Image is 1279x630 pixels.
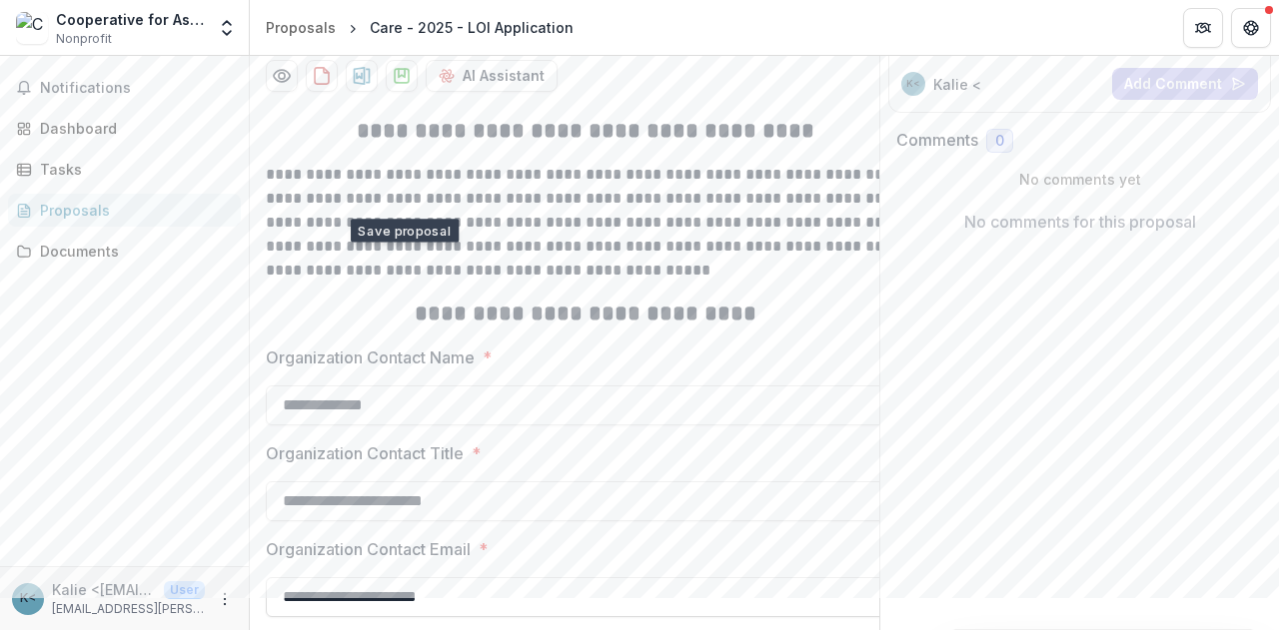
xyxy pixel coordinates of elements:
button: download-proposal [306,60,338,92]
div: Proposals [266,17,336,38]
img: Cooperative for Assistance and Relief Everywhere, Inc. [16,12,48,44]
div: Kalie <kalie.lasiter@care.org> [906,79,920,89]
button: download-proposal [346,60,378,92]
button: Preview 0183825c-a133-4666-9425-2f1f4f5b75d7-1.pdf [266,60,298,92]
span: Notifications [40,80,233,97]
p: Kalie < [933,74,981,95]
button: AI Assistant [426,60,558,92]
a: Tasks [8,153,241,186]
button: Partners [1183,8,1223,48]
button: download-proposal [386,60,418,92]
h2: Comments [896,131,978,150]
span: 0 [995,133,1004,150]
button: More [213,587,237,611]
p: No comments for this proposal [964,210,1196,234]
div: Documents [40,241,225,262]
p: Organization Contact Name [266,345,475,369]
div: Dashboard [40,118,225,139]
div: Cooperative for Assistance and Relief Everywhere, Inc. [56,9,205,30]
p: User [164,581,205,599]
p: No comments yet [896,169,1263,190]
div: Proposals [40,200,225,221]
p: Organization Contact Title [266,441,464,465]
button: Open entity switcher [213,8,241,48]
a: Proposals [258,13,344,42]
button: Notifications [8,72,241,104]
a: Documents [8,235,241,268]
p: Kalie <[EMAIL_ADDRESS][PERSON_NAME][DOMAIN_NAME]> [52,579,156,600]
a: Dashboard [8,112,241,145]
button: Get Help [1231,8,1271,48]
p: [EMAIL_ADDRESS][PERSON_NAME][DOMAIN_NAME] [52,600,205,618]
div: Tasks [40,159,225,180]
button: Add Comment [1112,68,1258,100]
div: Care - 2025 - LOI Application [370,17,574,38]
div: Kalie <kalie.lasiter@care.org> [20,592,36,605]
a: Proposals [8,194,241,227]
span: Nonprofit [56,30,112,48]
nav: breadcrumb [258,13,582,42]
p: Organization Contact Email [266,537,471,561]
